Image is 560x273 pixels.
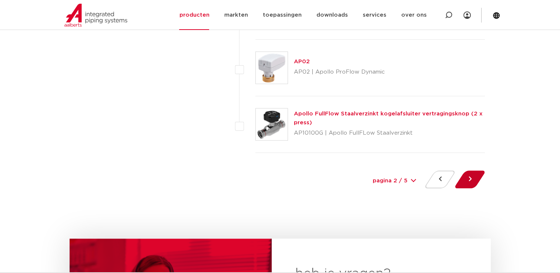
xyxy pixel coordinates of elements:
[256,108,288,140] img: Thumbnail for Apollo FullFlow Staalverzinkt kogelafsluiter vertragingsknop (2 x press)
[294,111,483,125] a: Apollo FullFlow Staalverzinkt kogelafsluiter vertragingsknop (2 x press)
[256,52,288,84] img: Thumbnail for AP02
[294,127,485,139] p: AP10100G | Apollo FullFLow Staalverzinkt
[294,59,310,64] a: AP02
[294,66,385,78] p: AP02 | Apollo ProFlow Dynamic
